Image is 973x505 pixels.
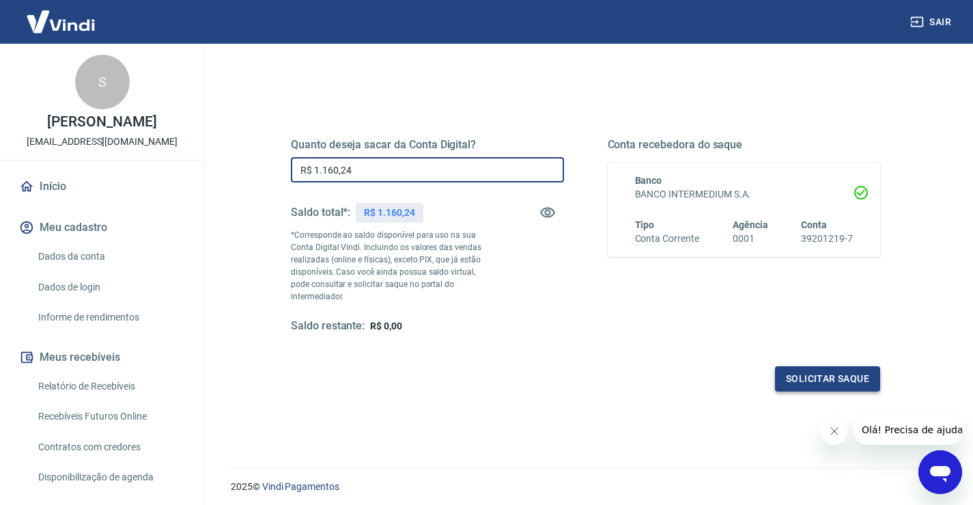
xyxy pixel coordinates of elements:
[33,273,188,301] a: Dados de login
[907,10,957,35] button: Sair
[733,219,768,230] span: Agência
[33,433,188,461] a: Contratos com credores
[364,206,414,220] p: R$ 1.160,24
[854,415,962,445] iframe: Mensagem da empresa
[33,372,188,400] a: Relatório de Recebíveis
[262,481,339,492] a: Vindi Pagamentos
[801,219,827,230] span: Conta
[75,55,130,109] div: S
[370,320,402,331] span: R$ 0,00
[16,342,188,372] button: Meus recebíveis
[821,418,848,445] iframe: Fechar mensagem
[16,1,105,42] img: Vindi
[291,319,365,333] h5: Saldo restante:
[47,115,156,129] p: [PERSON_NAME]
[608,138,881,152] h5: Conta recebedora do saque
[291,229,496,303] p: *Corresponde ao saldo disponível para uso na sua Conta Digital Vindi. Incluindo os valores das ve...
[16,172,188,202] a: Início
[291,206,350,219] h5: Saldo total*:
[33,402,188,431] a: Recebíveis Futuros Online
[8,10,115,21] span: Olá! Precisa de ajuda?
[33,243,188,271] a: Dados da conta
[635,187,854,202] h6: BANCO INTERMEDIUM S.A.
[733,232,768,246] h6: 0001
[231,480,940,494] p: 2025 ©
[33,303,188,331] a: Informe de rendimentos
[801,232,853,246] h6: 39201219-7
[291,138,564,152] h5: Quanto deseja sacar da Conta Digital?
[635,232,699,246] h6: Conta Corrente
[775,366,880,392] button: Solicitar saque
[16,213,188,243] button: Meu cadastro
[635,219,655,230] span: Tipo
[27,135,178,149] p: [EMAIL_ADDRESS][DOMAIN_NAME]
[33,463,188,491] a: Disponibilização de agenda
[635,175,662,186] span: Banco
[918,450,962,494] iframe: Botão para abrir a janela de mensagens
